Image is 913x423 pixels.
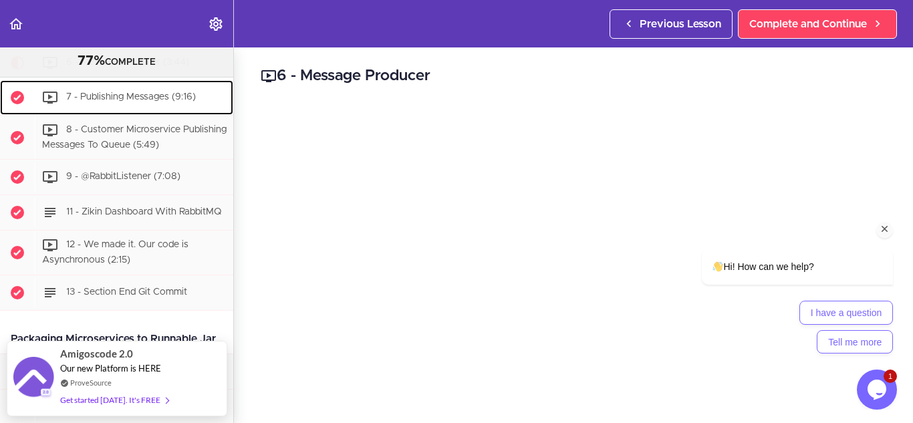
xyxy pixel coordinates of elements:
a: ProveSource [70,377,112,388]
span: Amigoscode 2.0 [60,346,133,362]
span: 8 - Customer Microservice Publishing Messages To Queue (5:49) [42,125,227,150]
div: COMPLETE [17,53,217,70]
span: 12 - We made it. Our code is Asynchronous (2:15) [42,241,188,265]
div: Get started [DATE]. It's FREE [60,392,168,408]
iframe: chat widget [857,370,900,410]
span: 13 - Section End Git Commit [66,287,187,297]
span: 11 - Zikin Dashboard With RabbitMQ [66,208,222,217]
svg: Settings Menu [208,16,224,32]
img: provesource social proof notification image [13,357,53,400]
span: 7 - Publishing Messages (9:16) [66,92,196,102]
span: 77% [78,54,105,67]
svg: Back to course curriculum [8,16,24,32]
span: Our new Platform is HERE [60,363,161,374]
span: 9 - @RabbitListener (7:08) [66,172,180,182]
a: Previous Lesson [610,9,733,39]
span: Complete and Continue [749,16,867,32]
iframe: chat widget [659,128,900,363]
h2: 6 - Message Producer [261,65,886,88]
span: Previous Lesson [640,16,721,32]
a: Complete and Continue [738,9,897,39]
